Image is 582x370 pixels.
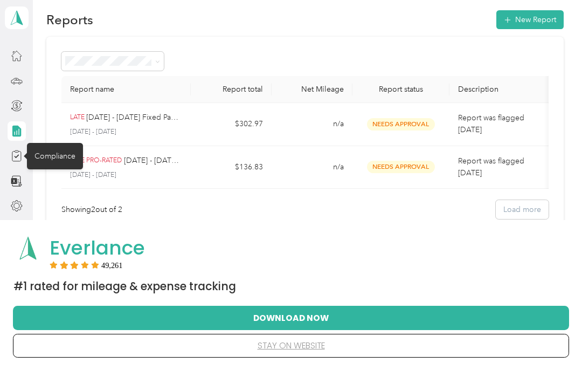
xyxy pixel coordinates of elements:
span: Needs Approval [367,161,435,173]
button: stay on website [30,334,552,357]
button: Download Now [30,306,552,329]
p: [DATE] - [DATE] [70,127,182,137]
h1: Reports [46,14,93,25]
div: Rating:5 stars [50,261,123,269]
p: LATE [70,113,85,122]
td: $136.83 [191,146,272,189]
td: n/a [272,103,352,146]
button: New Report [496,10,564,29]
p: Report was flagged [DATE] [458,112,549,136]
p: [DATE] - [DATE] [70,170,182,180]
th: Report name [61,76,191,103]
span: Everlance [50,234,145,262]
th: Report total [191,76,272,103]
td: n/a [272,146,352,189]
p: PRO-RATED [86,156,122,166]
div: Report status [361,85,441,94]
span: Needs Approval [367,118,435,131]
span: User reviews count [101,262,123,269]
td: $302.97 [191,103,272,146]
th: Net Mileage [272,76,352,103]
img: App logo [13,234,43,263]
p: Report was flagged [DATE] [458,155,549,179]
div: Showing 2 out of 2 [61,204,122,215]
span: #1 Rated for Mileage & Expense Tracking [13,279,236,294]
th: Description [449,76,557,103]
div: Compliance [27,143,83,169]
p: [DATE] - [DATE] Fixed Payment [124,155,182,167]
p: [DATE] - [DATE] Fixed Payment [86,112,182,124]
